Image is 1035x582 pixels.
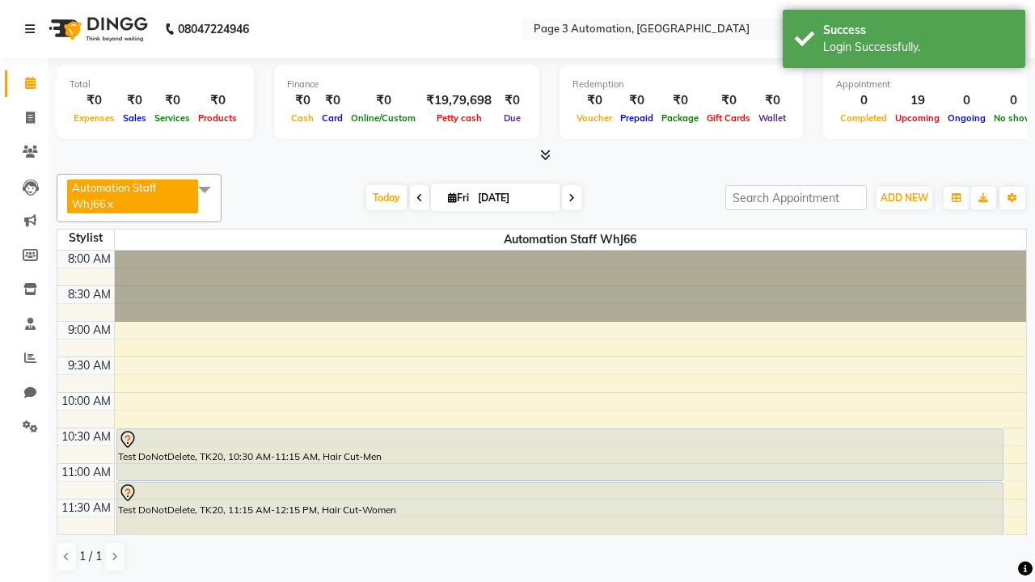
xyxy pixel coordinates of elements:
div: ₹0 [616,91,657,110]
div: Success [823,22,1013,39]
span: ADD NEW [881,192,928,204]
input: Search Appointment [725,185,867,210]
div: ₹0 [287,91,318,110]
span: Card [318,112,347,124]
div: 11:30 AM [58,500,114,517]
span: Sales [119,112,150,124]
div: ₹0 [498,91,526,110]
b: 08047224946 [178,6,249,52]
span: Petty cash [433,112,486,124]
div: ₹19,79,698 [420,91,498,110]
span: Ongoing [944,112,990,124]
div: Stylist [57,230,114,247]
div: Finance [287,78,526,91]
span: 1 / 1 [79,548,102,565]
span: Wallet [754,112,790,124]
span: Prepaid [616,112,657,124]
span: Expenses [70,112,119,124]
div: 8:00 AM [65,251,114,268]
span: Fri [444,192,473,204]
div: ₹0 [119,91,150,110]
div: Test DoNotDelete, TK20, 11:15 AM-12:15 PM, Hair Cut-Women [117,483,1003,551]
div: 9:00 AM [65,322,114,339]
span: Completed [836,112,891,124]
div: Redemption [572,78,790,91]
div: Login Successfully. [823,39,1013,56]
span: Upcoming [891,112,944,124]
div: Total [70,78,241,91]
span: Products [194,112,241,124]
span: Cash [287,112,318,124]
span: Automation Staff WhJ66 [72,181,156,210]
span: Today [366,185,407,210]
span: Due [500,112,525,124]
div: ₹0 [70,91,119,110]
span: Voucher [572,112,616,124]
div: 10:00 AM [58,393,114,410]
span: Gift Cards [703,112,754,124]
div: 10:30 AM [58,428,114,445]
a: x [106,197,113,210]
div: 9:30 AM [65,357,114,374]
input: 2025-10-03 [473,186,554,210]
div: ₹0 [347,91,420,110]
div: ₹0 [657,91,703,110]
div: 0 [836,91,891,110]
div: ₹0 [572,91,616,110]
span: Services [150,112,194,124]
div: ₹0 [754,91,790,110]
div: 11:00 AM [58,464,114,481]
span: Automation Staff WhJ66 [115,230,1027,250]
div: 8:30 AM [65,286,114,303]
div: ₹0 [703,91,754,110]
span: Online/Custom [347,112,420,124]
img: logo [41,6,152,52]
div: 0 [944,91,990,110]
div: ₹0 [194,91,241,110]
span: Package [657,112,703,124]
div: ₹0 [318,91,347,110]
div: Test DoNotDelete, TK20, 10:30 AM-11:15 AM, Hair Cut-Men [117,429,1003,480]
div: ₹0 [150,91,194,110]
button: ADD NEW [877,187,932,209]
div: 19 [891,91,944,110]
